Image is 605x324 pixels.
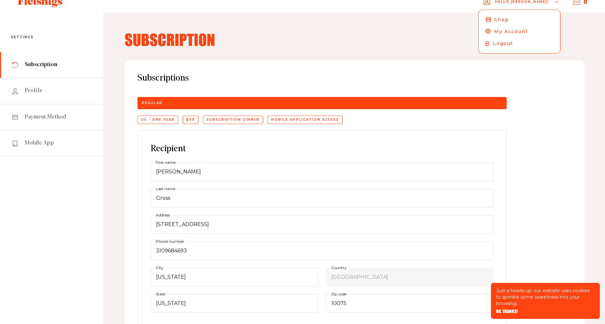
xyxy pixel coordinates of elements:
a: My Account [479,26,560,38]
div: $99 [183,116,198,124]
span: Shop [494,16,509,23]
div: subscription-owner [203,116,263,124]
span: Recipient [151,144,186,153]
input: City [151,268,318,286]
h4: Subscription [125,32,584,47]
label: Country [330,264,348,271]
a: Shop [479,14,560,26]
input: Address [151,215,493,234]
span: Logout [493,40,513,47]
span: My Account [494,28,528,35]
span: Subscriptions [137,73,572,84]
label: First name [154,159,177,166]
div: US - One Year [137,116,178,124]
div: Mobile application access [268,116,343,124]
label: Phone number [154,238,186,245]
span: Payment Method [25,113,66,121]
span: Subscription [25,61,57,69]
select: State [151,294,318,313]
label: State [154,290,167,297]
label: City [154,264,165,271]
a: Logout [477,37,562,50]
p: Just a heads-up: our website uses cookies to sprinkle some sweetness into your browsing. [496,287,595,307]
button: OK, THANKS! [496,309,518,314]
div: Regular [137,97,507,109]
input: Zip code [326,294,493,313]
span: Profile [25,87,42,95]
select: Country [326,268,493,286]
label: Address [154,212,171,219]
label: Zip code [330,290,348,297]
input: Phone number [151,241,493,260]
span: Mobile App [25,139,54,147]
input: First name [151,162,493,181]
label: Last name [154,185,177,192]
input: Last name [151,189,493,207]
